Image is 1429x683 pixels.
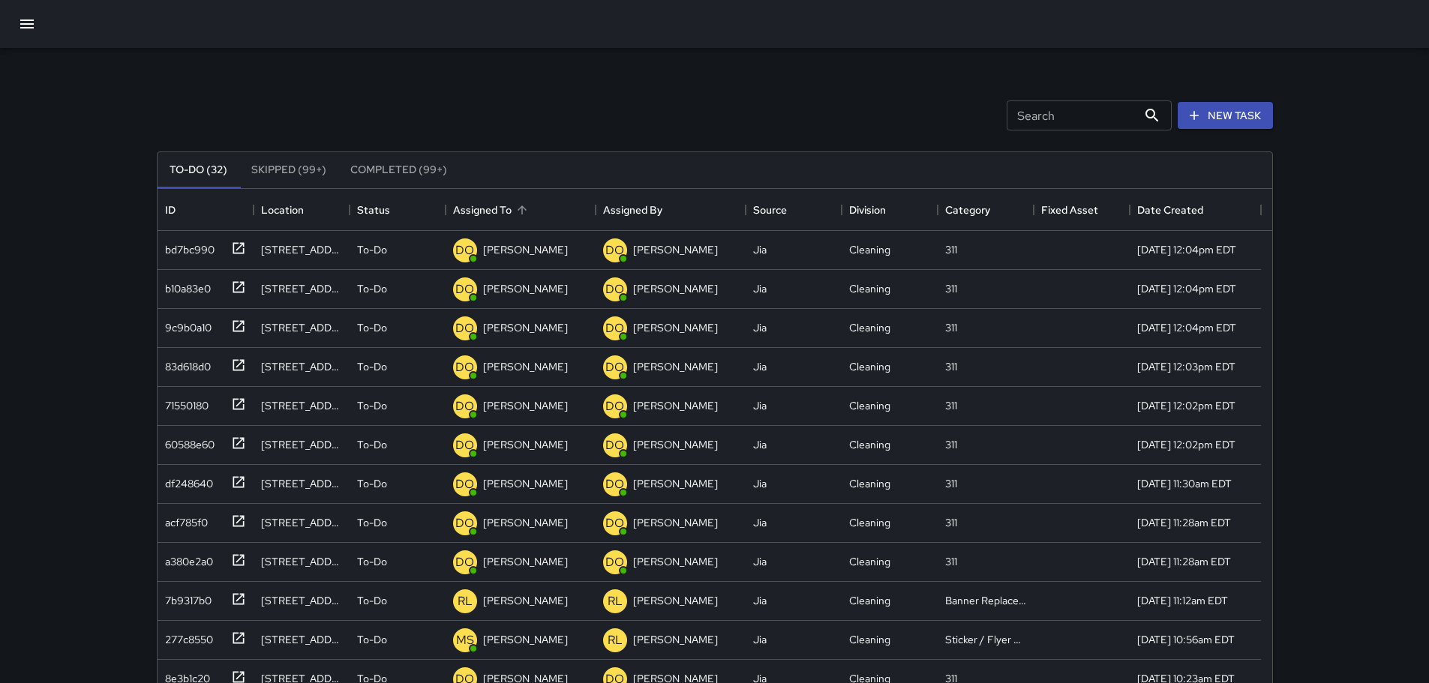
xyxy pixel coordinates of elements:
[1137,281,1236,296] div: 8/28/2025, 12:04pm EDT
[483,593,568,608] p: [PERSON_NAME]
[455,358,474,376] p: DO
[945,632,1026,647] div: Sticker / Flyer Removal
[458,592,473,610] p: RL
[1137,593,1228,608] div: 8/28/2025, 11:12am EDT
[357,515,387,530] p: To-Do
[605,280,624,298] p: DO
[945,476,957,491] div: 311
[945,554,957,569] div: 311
[1034,189,1130,231] div: Fixed Asset
[753,242,767,257] div: Jia
[455,397,474,415] p: DO
[753,554,767,569] div: Jia
[753,437,767,452] div: Jia
[261,359,342,374] div: 250 K Street Northeast
[849,359,890,374] div: Cleaning
[357,359,387,374] p: To-Do
[633,632,718,647] p: [PERSON_NAME]
[608,592,623,610] p: RL
[159,626,213,647] div: 277c8550
[938,189,1034,231] div: Category
[357,398,387,413] p: To-Do
[483,437,568,452] p: [PERSON_NAME]
[945,189,990,231] div: Category
[945,359,957,374] div: 311
[842,189,938,231] div: Division
[753,476,767,491] div: Jia
[261,593,342,608] div: 105 Harry Thomas Way Northeast
[357,632,387,647] p: To-Do
[261,398,342,413] div: 1005 3rd Street Northeast
[453,189,512,231] div: Assigned To
[456,631,474,649] p: MS
[159,587,212,608] div: 7b9317b0
[633,515,718,530] p: [PERSON_NAME]
[849,320,890,335] div: Cleaning
[945,515,957,530] div: 311
[1137,320,1236,335] div: 8/28/2025, 12:04pm EDT
[357,320,387,335] p: To-Do
[455,475,474,493] p: DO
[849,554,890,569] div: Cleaning
[849,281,890,296] div: Cleaning
[483,515,568,530] p: [PERSON_NAME]
[455,436,474,454] p: DO
[849,476,890,491] div: Cleaning
[633,320,718,335] p: [PERSON_NAME]
[596,189,746,231] div: Assigned By
[261,320,342,335] div: 250 K Street Northeast
[605,514,624,532] p: DO
[605,553,624,571] p: DO
[512,199,533,220] button: Sort
[159,431,215,452] div: 60588e60
[446,189,596,231] div: Assigned To
[1130,189,1261,231] div: Date Created
[633,242,718,257] p: [PERSON_NAME]
[261,437,342,452] div: 1005 3rd Street Northeast
[849,593,890,608] div: Cleaning
[261,242,342,257] div: 250 K Street Northeast
[633,593,718,608] p: [PERSON_NAME]
[945,437,957,452] div: 311
[849,189,886,231] div: Division
[239,152,338,188] button: Skipped (99+)
[159,548,213,569] div: a380e2a0
[455,319,474,337] p: DO
[483,398,568,413] p: [PERSON_NAME]
[753,189,787,231] div: Source
[1041,189,1098,231] div: Fixed Asset
[753,593,767,608] div: Jia
[357,281,387,296] p: To-Do
[159,509,208,530] div: acf785f0
[605,397,624,415] p: DO
[455,241,474,259] p: DO
[158,152,239,188] button: To-Do (32)
[603,189,662,231] div: Assigned By
[483,476,568,491] p: [PERSON_NAME]
[945,593,1026,608] div: Banner Replacement
[483,359,568,374] p: [PERSON_NAME]
[261,632,342,647] div: 100 New York Avenue Northeast
[455,553,474,571] p: DO
[357,437,387,452] p: To-Do
[254,189,350,231] div: Location
[633,281,718,296] p: [PERSON_NAME]
[338,152,459,188] button: Completed (99+)
[158,189,254,231] div: ID
[1137,476,1232,491] div: 8/28/2025, 11:30am EDT
[455,280,474,298] p: DO
[165,189,176,231] div: ID
[633,398,718,413] p: [PERSON_NAME]
[483,632,568,647] p: [PERSON_NAME]
[1178,102,1273,130] button: New Task
[159,275,211,296] div: b10a83e0
[1137,189,1203,231] div: Date Created
[350,189,446,231] div: Status
[357,189,390,231] div: Status
[159,470,213,491] div: df248640
[1137,398,1235,413] div: 8/28/2025, 12:02pm EDT
[753,359,767,374] div: Jia
[455,514,474,532] p: DO
[605,358,624,376] p: DO
[605,241,624,259] p: DO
